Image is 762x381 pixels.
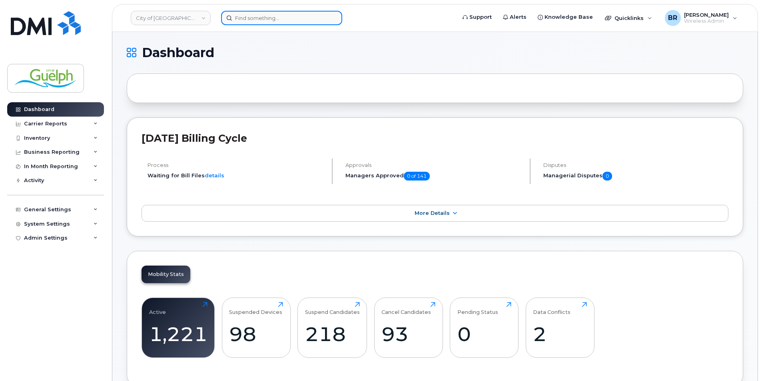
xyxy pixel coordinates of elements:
[148,162,325,168] h4: Process
[142,47,214,59] span: Dashboard
[457,322,511,346] div: 0
[345,162,523,168] h4: Approvals
[305,302,360,353] a: Suspend Candidates218
[305,322,360,346] div: 218
[457,302,511,353] a: Pending Status0
[533,322,587,346] div: 2
[543,172,728,181] h5: Managerial Disputes
[345,172,523,181] h5: Managers Approved
[381,322,435,346] div: 93
[543,162,728,168] h4: Disputes
[381,302,431,315] div: Cancel Candidates
[229,302,282,315] div: Suspended Devices
[305,302,360,315] div: Suspend Candidates
[148,172,325,179] li: Waiting for Bill Files
[229,302,283,353] a: Suspended Devices98
[205,172,224,179] a: details
[415,210,450,216] span: More Details
[229,322,283,346] div: 98
[149,302,166,315] div: Active
[404,172,430,181] span: 0 of 141
[533,302,587,353] a: Data Conflicts2
[142,132,728,144] h2: [DATE] Billing Cycle
[381,302,435,353] a: Cancel Candidates93
[457,302,498,315] div: Pending Status
[602,172,612,181] span: 0
[533,302,571,315] div: Data Conflicts
[149,322,207,346] div: 1,221
[149,302,207,353] a: Active1,221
